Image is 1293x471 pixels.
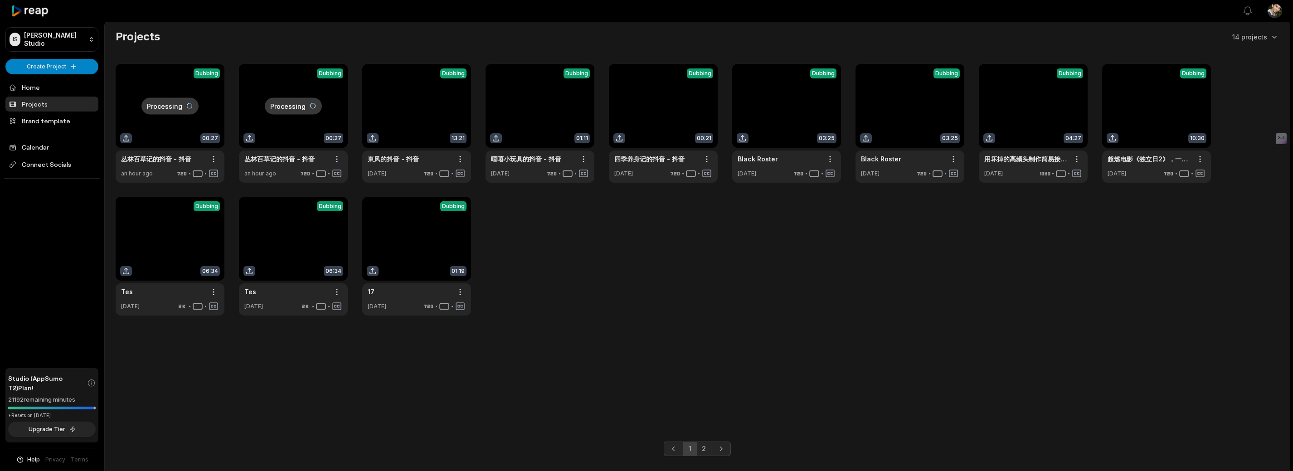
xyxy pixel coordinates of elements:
[5,59,98,74] button: Create Project
[116,29,160,44] h2: Projects
[5,113,98,128] a: Brand template
[491,154,561,164] a: 嘻嘻小玩具的抖音 - 抖音
[244,287,256,296] a: Tes
[121,154,191,164] a: 丛林百草记的抖音 - 抖音
[368,287,374,296] a: 17
[8,395,96,404] div: 21192 remaining minutes
[8,412,96,419] div: *Resets on [DATE]
[861,154,901,164] a: Black Roster
[244,154,315,164] a: 丛林百草记的抖音 - 抖音
[16,456,40,464] button: Help
[614,154,685,164] a: 四季养身记的抖音 - 抖音
[10,33,20,46] div: IS
[664,442,684,456] a: Previous page
[711,442,731,456] a: Next page
[8,422,96,437] button: Upgrade Tier
[121,287,133,296] a: Tes
[8,374,87,393] span: Studio (AppSumo T2) Plan!
[1232,32,1279,42] button: 14 projects
[664,442,731,456] ul: Pagination
[984,154,1068,164] a: 用坏掉的高频头制作简易接收天线方法仅供参考#天线宝宝 #第一视角 #DIY - 抖音
[5,140,98,155] a: Calendar
[683,442,697,456] a: Page 1 is your current page
[27,456,40,464] span: Help
[71,456,88,464] a: Terms
[368,154,419,164] a: 東风的抖音 - 抖音
[738,154,778,164] a: Black Roster
[5,80,98,95] a: Home
[1108,154,1191,164] a: 超燃电影《独立日2》，一部耗资百亿的科幻灾难电影，看着就爽！ - 抖音
[696,442,711,456] a: Page 2
[45,456,65,464] a: Privacy
[5,156,98,173] span: Connect Socials
[5,97,98,112] a: Projects
[24,31,85,48] p: [PERSON_NAME] Studio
